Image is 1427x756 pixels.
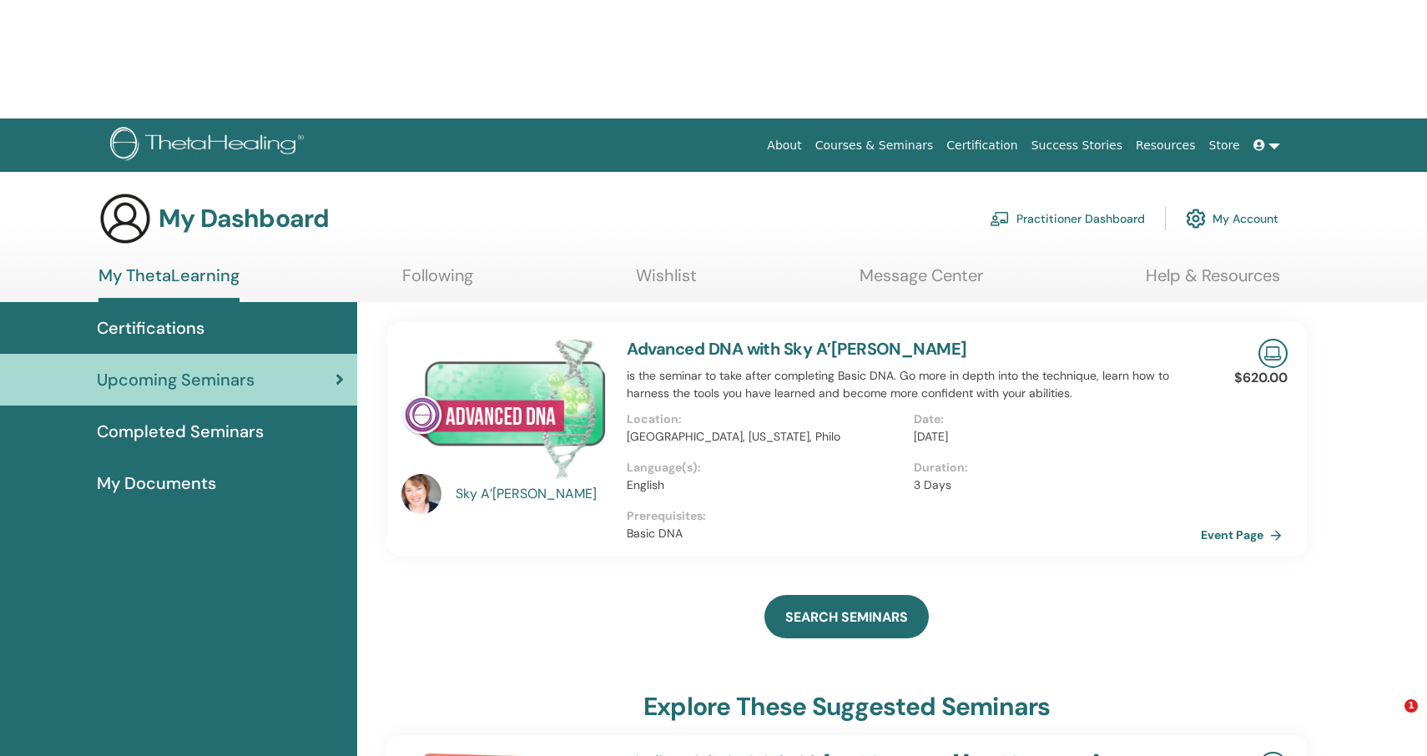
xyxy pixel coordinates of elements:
a: SEARCH SEMINARS [764,595,929,638]
a: Courses & Seminars [809,130,940,161]
img: chalkboard-teacher.svg [990,211,1010,226]
p: $620.00 [1234,368,1288,388]
span: 1 [1404,699,1418,713]
a: Store [1203,130,1247,161]
p: English [627,476,904,494]
img: Advanced DNA [401,339,607,479]
a: My Account [1186,200,1278,237]
img: Live Online Seminar [1258,339,1288,368]
a: Practitioner Dashboard [990,200,1145,237]
a: About [760,130,808,161]
h3: explore these suggested seminars [643,692,1050,722]
img: generic-user-icon.jpg [98,192,152,245]
p: 3 Days [914,476,1191,494]
a: Message Center [860,265,983,298]
a: Advanced DNA with Sky A’[PERSON_NAME] [627,338,967,360]
a: Event Page [1201,522,1288,547]
a: Certification [940,130,1024,161]
p: [GEOGRAPHIC_DATA], [US_STATE], Philo [627,428,904,446]
img: cog.svg [1186,204,1206,233]
span: Upcoming Seminars [97,367,255,392]
h3: My Dashboard [159,204,329,234]
p: Location : [627,411,904,428]
a: Resources [1129,130,1203,161]
iframe: Intercom live chat [1370,699,1410,739]
span: My Documents [97,471,216,496]
p: Basic DNA [627,525,1202,542]
a: Wishlist [636,265,697,298]
p: Language(s) : [627,459,904,476]
img: logo.png [110,127,310,164]
a: Sky A’[PERSON_NAME] [456,484,610,504]
p: is the seminar to take after completing Basic DNA. Go more in depth into the technique, learn how... [627,367,1202,402]
span: Certifications [97,315,204,340]
p: Duration : [914,459,1191,476]
p: Prerequisites : [627,507,1202,525]
img: default.jpg [401,474,441,514]
a: Help & Resources [1146,265,1280,298]
a: Following [402,265,473,298]
a: My ThetaLearning [98,265,240,302]
p: [DATE] [914,428,1191,446]
span: SEARCH SEMINARS [785,608,908,626]
a: Success Stories [1025,130,1129,161]
p: Date : [914,411,1191,428]
span: Completed Seminars [97,419,264,444]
